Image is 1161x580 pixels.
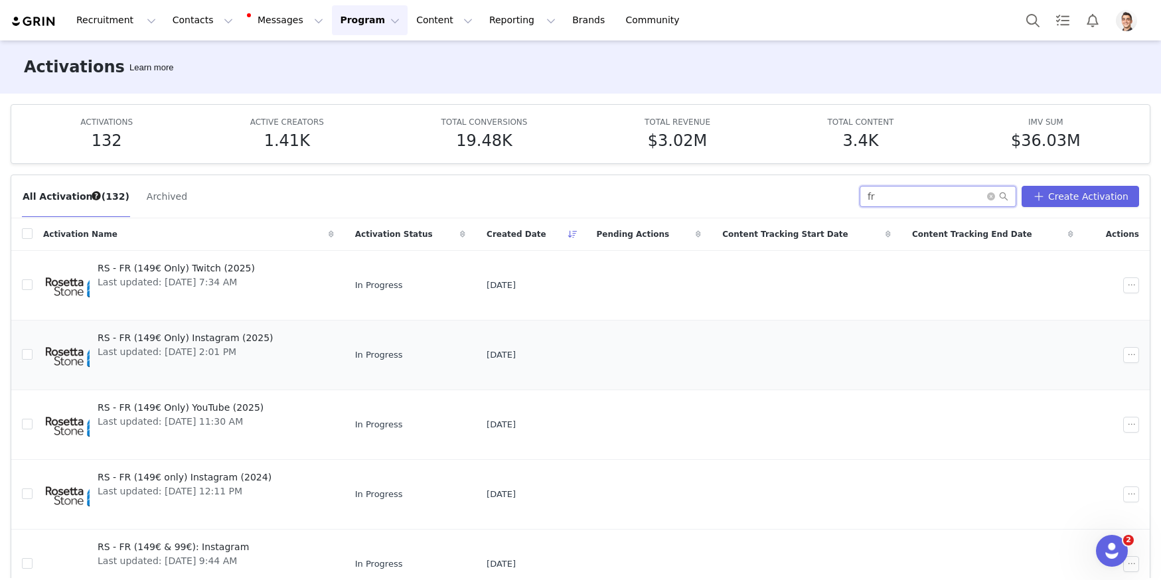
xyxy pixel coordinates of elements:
[98,540,249,554] span: RS - FR (149€ & 99€): Instagram
[1096,535,1128,567] iframe: Intercom live chat
[98,471,271,484] span: RS - FR (149€ only) Instagram (2024)
[43,328,334,382] a: RS - FR (149€ Only) Instagram (2025)Last updated: [DATE] 2:01 PM
[722,228,848,240] span: Content Tracking Start Date
[441,117,527,127] span: TOTAL CONVERSIONS
[165,5,241,35] button: Contacts
[264,129,310,153] h5: 1.41K
[408,5,481,35] button: Content
[1123,535,1134,545] span: 2
[98,484,271,498] span: Last updated: [DATE] 12:11 PM
[860,186,1016,207] input: Search...
[487,228,546,240] span: Created Date
[487,418,516,431] span: [DATE]
[355,348,403,362] span: In Progress
[43,468,334,521] a: RS - FR (149€ only) Instagram (2024)Last updated: [DATE] 12:11 PM
[146,186,188,207] button: Archived
[1028,117,1063,127] span: IMV SUM
[22,186,130,207] button: All Activations (132)
[98,345,273,359] span: Last updated: [DATE] 2:01 PM
[1018,5,1047,35] button: Search
[456,129,512,153] h5: 19.48K
[912,228,1032,240] span: Content Tracking End Date
[999,192,1008,201] i: icon: search
[355,488,403,501] span: In Progress
[68,5,164,35] button: Recruitment
[487,279,516,292] span: [DATE]
[487,557,516,571] span: [DATE]
[1108,10,1150,31] button: Profile
[487,488,516,501] span: [DATE]
[11,15,57,28] img: grin logo
[481,5,564,35] button: Reporting
[487,348,516,362] span: [DATE]
[92,129,122,153] h5: 132
[1078,5,1107,35] button: Notifications
[43,398,334,451] a: RS - FR (149€ Only) YouTube (2025)Last updated: [DATE] 11:30 AM
[648,129,707,153] h5: $3.02M
[355,418,403,431] span: In Progress
[98,261,255,275] span: RS - FR (149€ Only) Twitch (2025)
[127,61,176,74] div: Tooltip anchor
[597,228,670,240] span: Pending Actions
[355,279,403,292] span: In Progress
[828,117,894,127] span: TOTAL CONTENT
[98,275,255,289] span: Last updated: [DATE] 7:34 AM
[242,5,331,35] button: Messages
[355,557,403,571] span: In Progress
[1022,186,1139,207] button: Create Activation
[564,5,617,35] a: Brands
[843,129,879,153] h5: 3.4K
[98,554,249,568] span: Last updated: [DATE] 9:44 AM
[1116,10,1137,31] img: b163579c-c472-4dc5-8952-7f723047a54a.png
[24,55,125,79] h3: Activations
[43,259,334,312] a: RS - FR (149€ Only) Twitch (2025)Last updated: [DATE] 7:34 AM
[98,401,264,415] span: RS - FR (149€ Only) YouTube (2025)
[80,117,133,127] span: ACTIVATIONS
[43,228,117,240] span: Activation Name
[98,331,273,345] span: RS - FR (149€ Only) Instagram (2025)
[645,117,710,127] span: TOTAL REVENUE
[618,5,694,35] a: Community
[355,228,433,240] span: Activation Status
[1048,5,1077,35] a: Tasks
[250,117,324,127] span: ACTIVE CREATORS
[332,5,408,35] button: Program
[98,415,264,429] span: Last updated: [DATE] 11:30 AM
[1011,129,1081,153] h5: $36.03M
[1084,220,1150,248] div: Actions
[987,192,995,200] i: icon: close-circle
[90,190,102,202] div: Tooltip anchor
